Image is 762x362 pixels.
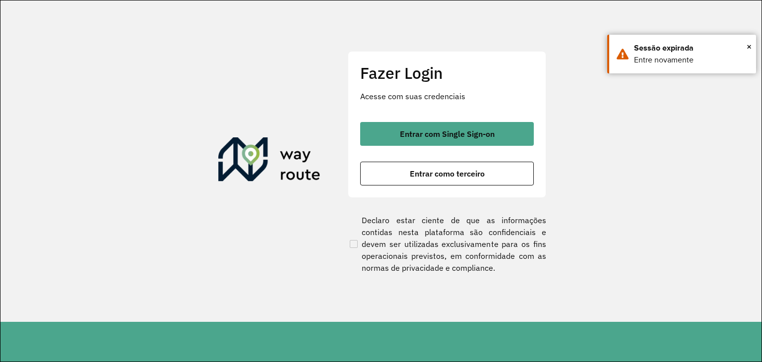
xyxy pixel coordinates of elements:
span: Entrar com Single Sign-on [400,130,495,138]
div: Entre novamente [634,54,749,66]
button: button [360,162,534,185]
p: Acesse com suas credenciais [360,90,534,102]
button: button [360,122,534,146]
button: Close [747,39,752,54]
span: Entrar como terceiro [410,170,485,178]
h2: Fazer Login [360,63,534,82]
div: Sessão expirada [634,42,749,54]
img: Roteirizador AmbevTech [218,137,320,185]
span: × [747,39,752,54]
label: Declaro estar ciente de que as informações contidas nesta plataforma são confidenciais e devem se... [348,214,546,274]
